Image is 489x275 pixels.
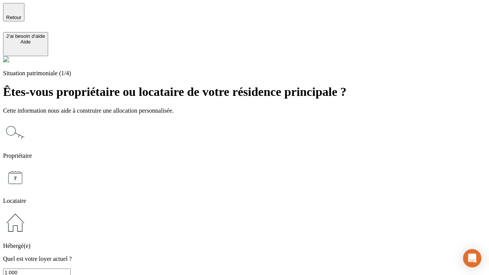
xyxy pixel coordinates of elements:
[3,256,486,262] p: Quel est votre loyer actuel ?
[3,85,486,99] h1: Êtes-vous propriétaire ou locataire de votre résidence principale ?
[3,56,9,62] img: alexis.png
[3,107,486,114] p: Cette information nous aide à construire une allocation personnalisée.
[3,120,486,159] div: Propriétaire
[3,165,486,204] div: Locataire
[3,243,486,249] p: Hébergé(e)
[463,249,481,267] div: Open Intercom Messenger
[3,70,486,77] p: Situation patrimoniale (1/4)
[3,210,486,249] div: Hébergé(e)
[6,15,21,20] span: Retour
[3,197,486,204] p: Locataire
[3,3,24,21] button: Retour
[6,39,45,45] div: Aide
[3,32,48,56] button: J’ai besoin d'aideAide
[6,33,45,39] div: J’ai besoin d'aide
[3,152,486,159] p: Propriétaire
